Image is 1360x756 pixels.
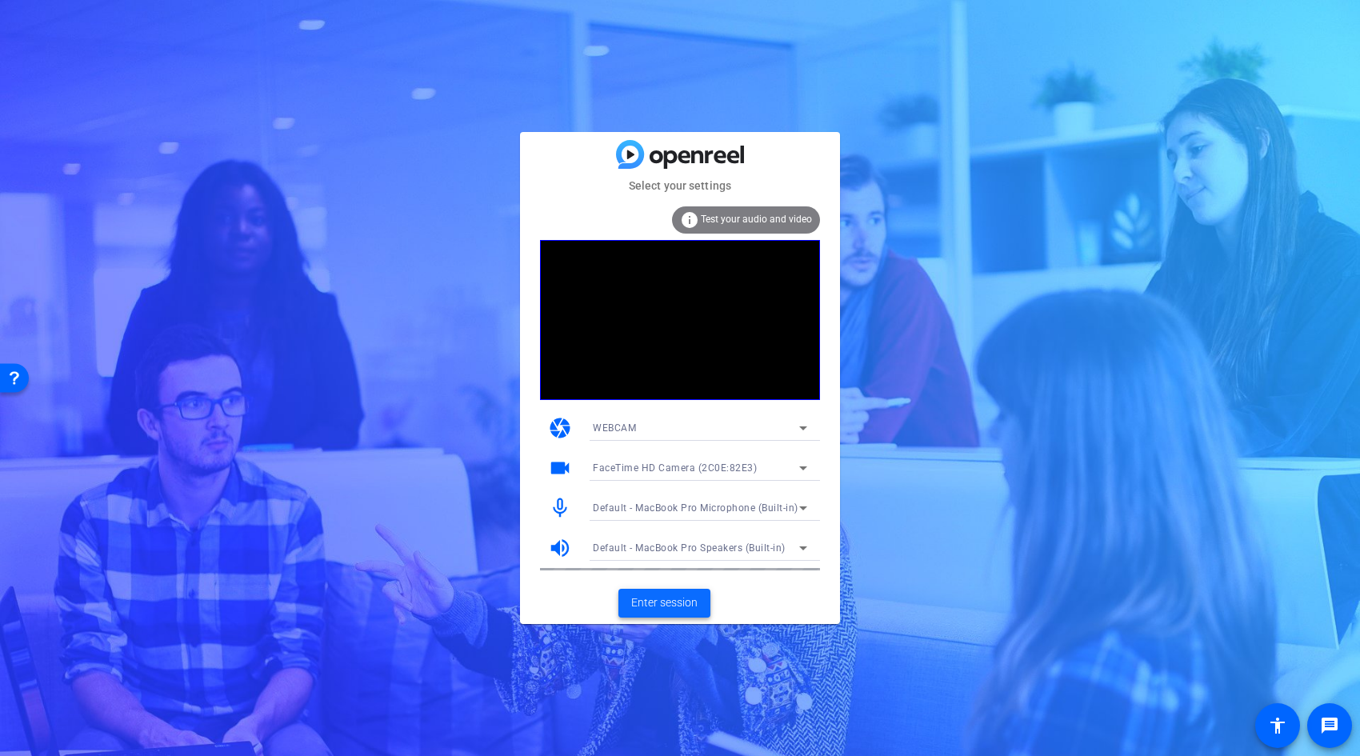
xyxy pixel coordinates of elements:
[548,536,572,560] mat-icon: volume_up
[701,214,812,225] span: Test your audio and video
[548,456,572,480] mat-icon: videocam
[618,589,710,618] button: Enter session
[593,502,798,514] span: Default - MacBook Pro Microphone (Built-in)
[593,462,757,474] span: FaceTime HD Camera (2C0E:82E3)
[1320,716,1339,735] mat-icon: message
[548,496,572,520] mat-icon: mic_none
[593,422,636,434] span: WEBCAM
[680,210,699,230] mat-icon: info
[616,140,744,168] img: blue-gradient.svg
[520,177,840,194] mat-card-subtitle: Select your settings
[548,416,572,440] mat-icon: camera
[631,594,698,611] span: Enter session
[593,542,786,554] span: Default - MacBook Pro Speakers (Built-in)
[1268,716,1287,735] mat-icon: accessibility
